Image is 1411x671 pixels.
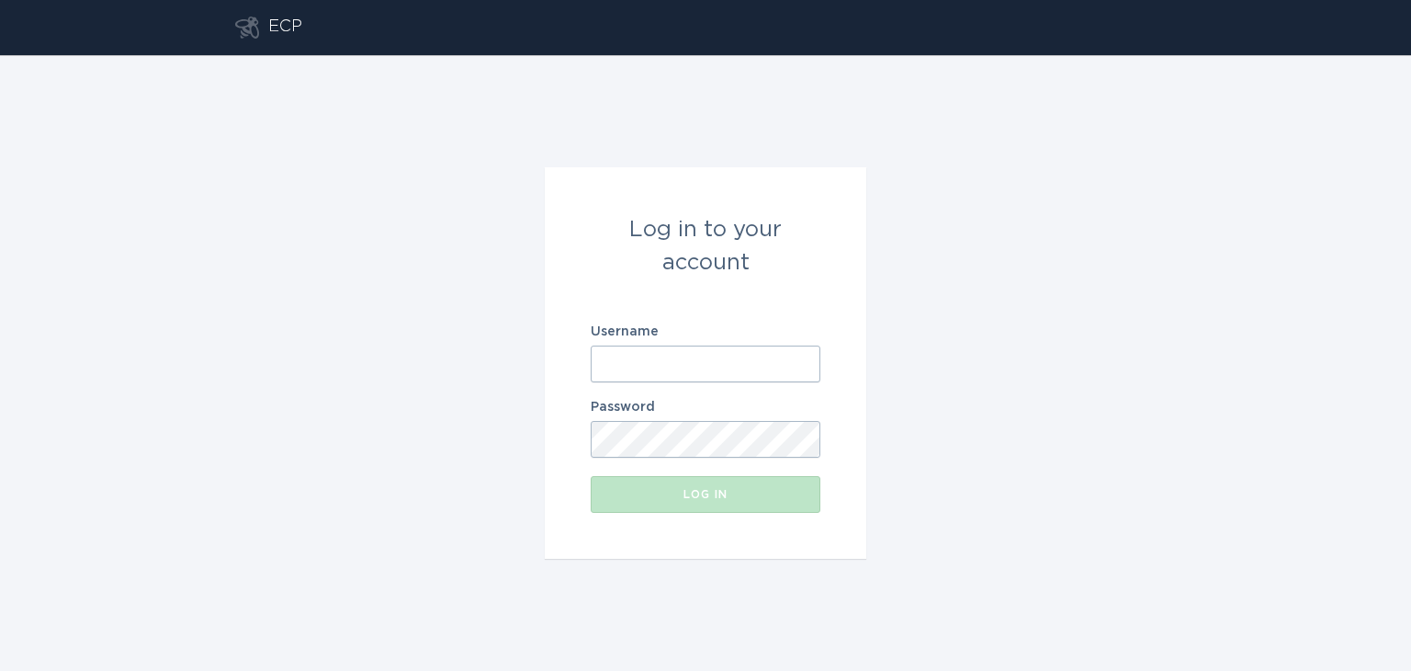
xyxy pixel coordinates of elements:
[591,325,820,338] label: Username
[591,213,820,279] div: Log in to your account
[235,17,259,39] button: Go to dashboard
[591,401,820,414] label: Password
[268,17,302,39] div: ECP
[600,489,811,500] div: Log in
[591,476,820,513] button: Log in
